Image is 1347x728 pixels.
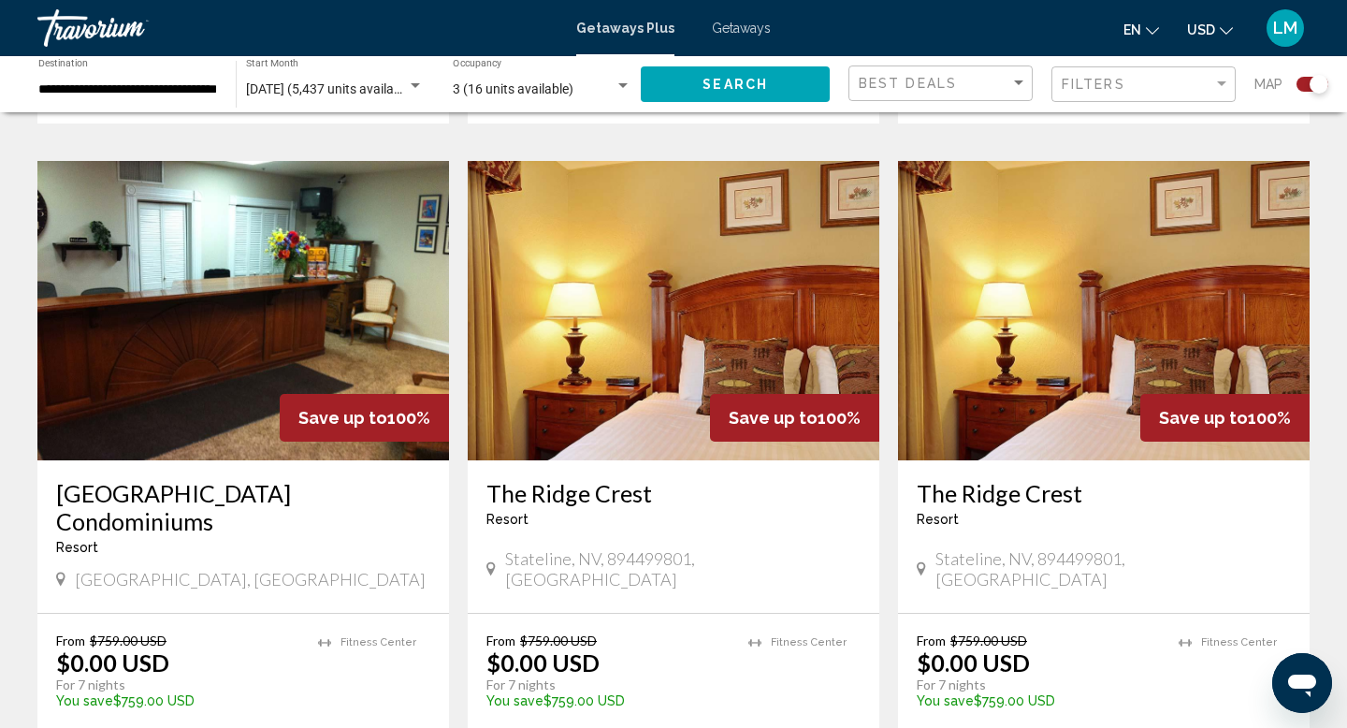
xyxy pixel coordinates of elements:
p: $0.00 USD [486,648,600,677]
a: The Ridge Crest [486,479,861,507]
iframe: Кнопка запуска окна обмена сообщениями [1272,653,1332,713]
span: Search [702,78,768,93]
span: From [917,633,946,648]
a: Travorium [37,9,558,47]
a: Getaways [712,21,771,36]
span: Save up to [298,408,387,428]
span: 3 (16 units available) [453,81,573,96]
button: User Menu [1261,8,1310,48]
span: Stateline, NV, 894499801, [GEOGRAPHIC_DATA] [935,548,1291,590]
span: Save up to [1159,408,1248,428]
div: 100% [710,394,879,442]
div: 100% [280,394,449,442]
button: Change currency [1187,16,1233,43]
p: $759.00 USD [56,693,299,708]
button: Search [641,66,830,101]
span: $759.00 USD [520,633,597,648]
span: Fitness Center [1201,636,1277,648]
button: Change language [1123,16,1159,43]
p: For 7 nights [486,677,730,693]
span: Stateline, NV, 894499801, [GEOGRAPHIC_DATA] [505,548,861,590]
a: Getaways Plus [576,21,674,36]
span: [DATE] (5,437 units available) [246,81,415,96]
span: You save [486,693,543,708]
p: For 7 nights [917,677,1160,693]
span: You save [56,693,113,708]
p: $759.00 USD [486,693,730,708]
span: From [56,633,85,648]
span: Resort [917,512,959,527]
span: You save [917,693,974,708]
span: Best Deals [859,76,957,91]
span: [GEOGRAPHIC_DATA], [GEOGRAPHIC_DATA] [75,569,426,590]
p: For 7 nights [56,677,299,693]
img: ii_pkh1.jpg [37,161,449,460]
img: ii_rc27.jpg [468,161,879,460]
span: Resort [56,540,98,555]
span: USD [1187,22,1215,37]
span: Fitness Center [771,636,847,648]
span: $759.00 USD [950,633,1027,648]
img: ii_rgc7.jpg [898,161,1310,460]
button: Filter [1051,66,1236,104]
a: The Ridge Crest [917,479,1291,507]
span: en [1123,22,1141,37]
span: Save up to [729,408,818,428]
p: $0.00 USD [56,648,169,677]
span: Resort [486,512,529,527]
span: Filters [1062,77,1125,92]
mat-select: Sort by [859,76,1027,92]
a: [GEOGRAPHIC_DATA] Condominiums [56,479,430,535]
span: $759.00 USD [90,633,167,648]
span: LM [1273,19,1297,37]
p: $759.00 USD [917,693,1160,708]
div: 100% [1140,394,1310,442]
p: $0.00 USD [917,648,1030,677]
span: From [486,633,515,648]
span: Map [1254,71,1282,97]
span: Fitness Center [340,636,416,648]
